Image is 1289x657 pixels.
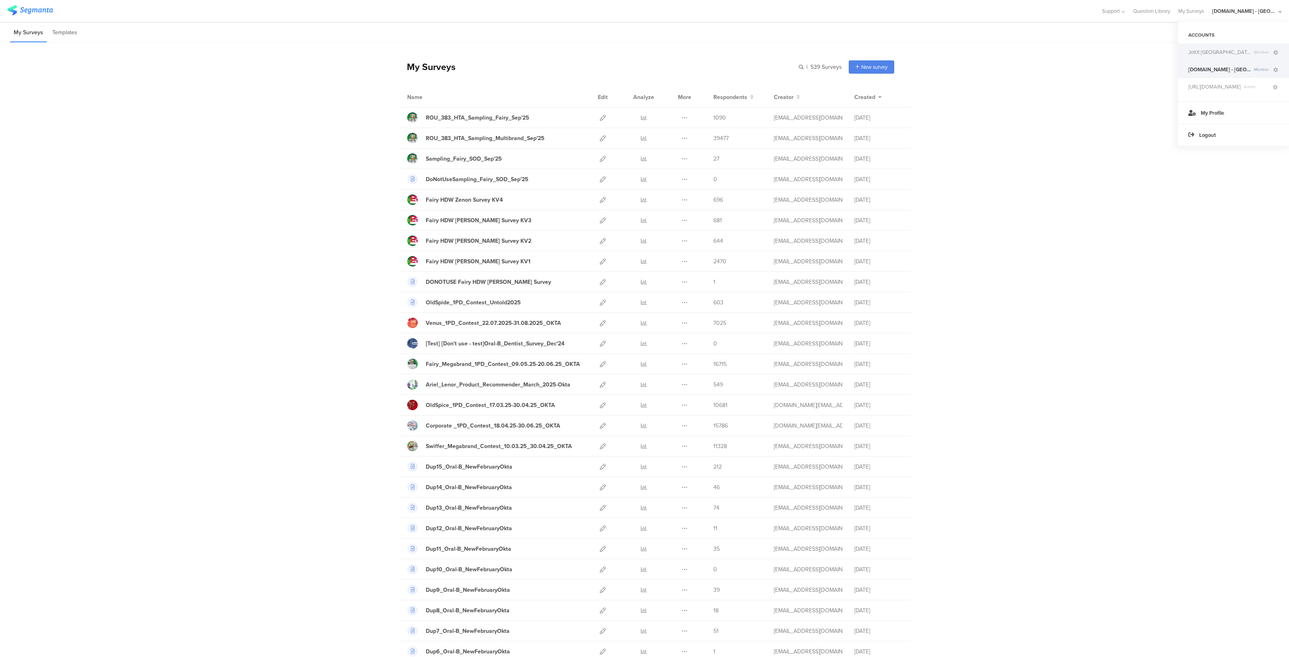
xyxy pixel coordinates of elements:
div: Swiffer_Megabrand_Contest_10.03.25_30.04.25_OKTA [426,442,572,450]
span: 603 [713,298,723,307]
span: 1 [713,278,715,286]
div: gheorghe.a.4@pg.com [774,155,842,163]
div: gheorghe.a.4@pg.com [774,257,842,266]
div: ROU_383_HTA_Sampling_Fairy_Sep'25 [426,114,529,122]
a: Dup8_Oral-B_NewFebruaryOkta [407,605,510,616]
li: My Surveys [10,23,47,42]
a: Corporate _1PD_Contest_18.04.25-30.06.25_OKTA [407,420,560,431]
a: OldSpide_1PD_Contest_Untold2025 [407,297,521,308]
div: stavrositu.m@pg.com [774,606,842,615]
div: [DATE] [854,483,903,492]
a: Fairy HDW [PERSON_NAME] Survey KV1 [407,256,531,267]
div: [Test] [Don't use - test]Oral-B_Dentist_Survey_Dec'24 [426,339,564,348]
span: 10681 [713,401,727,409]
div: Dup8_Oral-B_NewFebruaryOkta [426,606,510,615]
div: [DATE] [854,463,903,471]
div: [DATE] [854,524,903,533]
a: Dup9_Oral-B_NewFebruaryOkta [407,585,510,595]
div: [DATE] [854,114,903,122]
div: Venus_1PD_Contest_22.07.2025-31.08.2025_OKTA [426,319,561,327]
div: [DATE] [854,504,903,512]
span: https://www.epithimies.gr/ [1188,83,1241,91]
span: 0 [713,175,717,184]
span: 15786 [713,421,728,430]
div: Dup12_Oral-B_NewFebruaryOkta [426,524,512,533]
div: DoNotUseSampling_Fairy_SOD_Sep'25 [426,175,528,184]
div: [DATE] [854,647,903,656]
span: 681 [713,216,722,225]
a: DoNotUseSampling_Fairy_SOD_Sep'25 [407,174,528,184]
span: 39 [713,586,720,594]
a: Fairy_Megabrand_1PD_Contest_09.05.25-20.06.25_OKTA [407,359,580,369]
span: Member [1251,66,1272,72]
div: gheorghe.a.4@pg.com [774,134,842,143]
div: Dup15_Oral-B_NewFebruaryOkta [426,463,512,471]
span: 549 [713,380,723,389]
span: Respondents [713,93,747,101]
a: Dup12_Oral-B_NewFebruaryOkta [407,523,512,533]
div: Dup9_Oral-B_NewFebruaryOkta [426,586,510,594]
div: stavrositu.m@pg.com [774,627,842,635]
div: Ariel_Lenor_Product_Recommender_March_2025-Okta [426,380,570,389]
div: OldSpice_1PD_Contest_17.03.25-30.04.25_OKTA [426,401,555,409]
a: Ariel_Lenor_Product_Recommender_March_2025-Okta [407,379,570,390]
div: Fairy_Megabrand_1PD_Contest_09.05.25-20.06.25_OKTA [426,360,580,368]
div: [DATE] [854,216,903,225]
div: stavrositu.m@pg.com [774,504,842,512]
div: gheorghe.a.4@pg.com [774,216,842,225]
span: 212 [713,463,722,471]
div: [DATE] [854,442,903,450]
span: 539 Surveys [810,63,842,71]
div: gheorghe.a.4@pg.com [774,175,842,184]
a: Fairy HDW [PERSON_NAME] Survey KV2 [407,236,531,246]
button: Creator [774,93,800,101]
div: [DATE] [854,545,903,553]
div: Sampling_Fairy_SOD_Sep'25 [426,155,502,163]
span: 0 [713,339,717,348]
div: DONOTUSE Fairy HDW Zenon Survey [426,278,551,286]
li: Templates [49,23,81,42]
span: 696 [713,196,723,204]
div: gheorghe.a.4@pg.com [774,114,842,122]
button: Respondents [713,93,754,101]
img: segmanta logo [7,5,53,15]
div: [DATE] [854,298,903,307]
a: DONOTUSE Fairy HDW [PERSON_NAME] Survey [407,277,551,287]
span: 644 [713,237,723,245]
span: | [805,63,809,71]
div: jansson.cj@pg.com [774,442,842,450]
span: 46 [713,483,720,492]
a: Fairy HDW [PERSON_NAME] Survey KV3 [407,215,531,225]
div: betbeder.mb@pg.com [774,339,842,348]
span: 74 [713,504,719,512]
div: [DATE] [854,257,903,266]
div: jansson.cj@pg.com [774,319,842,327]
div: Dup7_Oral-B_NewFebruaryOkta [426,627,510,635]
a: My Profile [1178,101,1289,124]
div: stavrositu.m@pg.com [774,565,842,574]
div: ROU_383_HTA_Sampling_Multibrand_Sep'25 [426,134,545,143]
div: [DATE] [854,586,903,594]
a: Dup6_Oral-B_NewFebruaryOkta [407,646,510,657]
button: Created [854,93,882,101]
a: OldSpice_1PD_Contest_17.03.25-30.04.25_OKTA [407,400,555,410]
div: [DATE] [854,319,903,327]
div: [DATE] [854,155,903,163]
div: [DATE] [854,421,903,430]
div: bruma.lb@pg.com [774,421,842,430]
div: stavrositu.m@pg.com [774,483,842,492]
div: bruma.lb@pg.com [774,401,842,409]
span: 11328 [713,442,727,450]
div: gheorghe.a.4@pg.com [774,196,842,204]
a: Swiffer_Megabrand_Contest_10.03.25_30.04.25_OKTA [407,441,572,451]
a: Fairy HDW Zenon Survey KV4 [407,194,503,205]
span: 51 [713,627,719,635]
div: Analyze [632,87,656,107]
div: [DATE] [854,627,903,635]
div: [DATE] [854,134,903,143]
span: 1090 [713,114,726,122]
div: betbeder.mb@pg.com [774,380,842,389]
span: New survey [861,63,887,71]
span: 2470 [713,257,726,266]
span: Creator [774,93,794,101]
